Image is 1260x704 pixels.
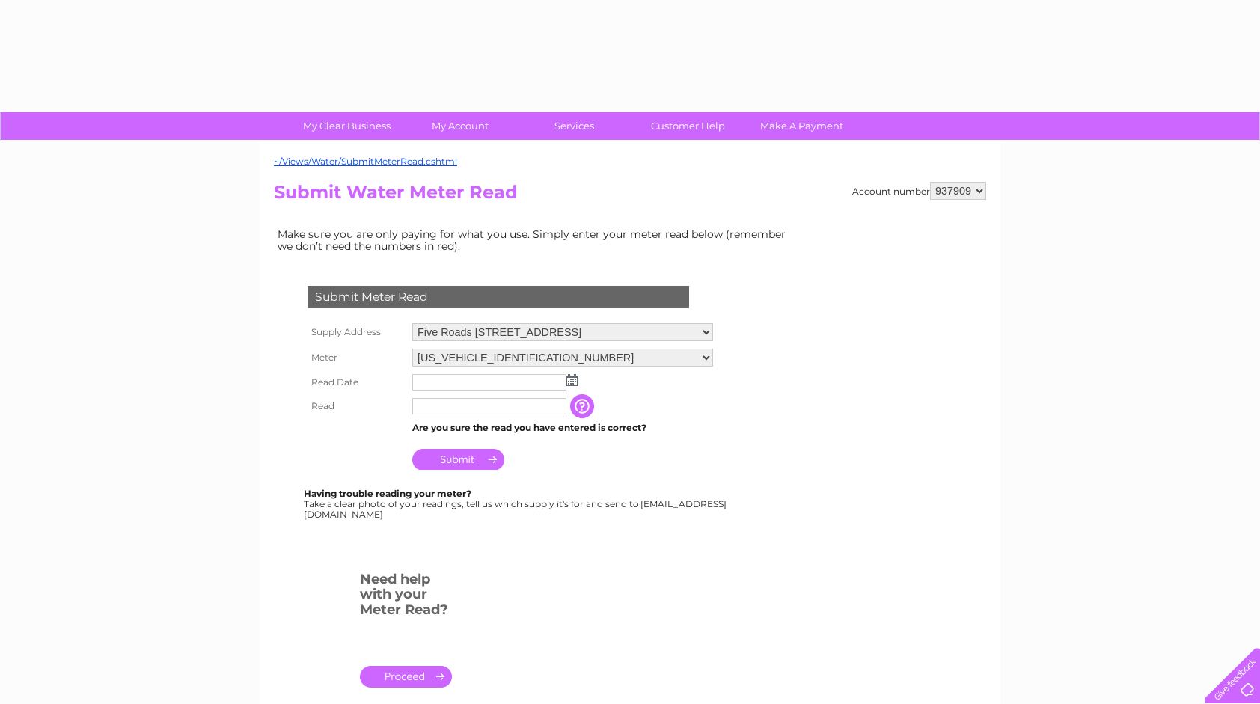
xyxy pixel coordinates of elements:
[304,370,409,394] th: Read Date
[852,182,986,200] div: Account number
[409,418,717,438] td: Are you sure the read you have entered is correct?
[626,112,750,140] a: Customer Help
[304,394,409,418] th: Read
[304,488,471,499] b: Having trouble reading your meter?
[740,112,863,140] a: Make A Payment
[412,449,504,470] input: Submit
[274,224,798,256] td: Make sure you are only paying for what you use. Simply enter your meter read below (remember we d...
[513,112,636,140] a: Services
[304,345,409,370] th: Meter
[360,569,452,625] h3: Need help with your Meter Read?
[360,666,452,688] a: .
[285,112,409,140] a: My Clear Business
[304,489,729,519] div: Take a clear photo of your readings, tell us which supply it's for and send to [EMAIL_ADDRESS][DO...
[304,319,409,345] th: Supply Address
[566,374,578,386] img: ...
[399,112,522,140] a: My Account
[274,156,457,167] a: ~/Views/Water/SubmitMeterRead.cshtml
[274,182,986,210] h2: Submit Water Meter Read
[308,286,689,308] div: Submit Meter Read
[570,394,597,418] input: Information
